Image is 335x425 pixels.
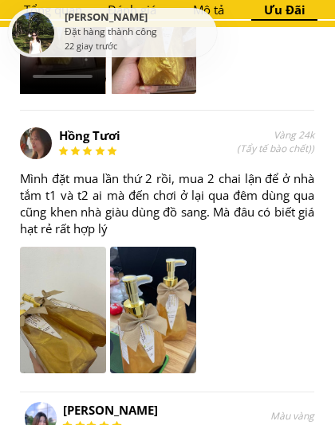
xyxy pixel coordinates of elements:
h3: Vàng 24k (Tẩy tế bào chết)) [209,129,314,156]
h3: [PERSON_NAME] [63,402,168,419]
h3: Hồng Tươi [59,127,164,144]
div: [PERSON_NAME] [65,12,213,25]
span: Mình đặt mua lần thứ 2 rồi, mua 2 chai lận để ở nhà tắm t1 và t2 ai mà đến chơi ở lại qua đêm dùn... [20,170,314,236]
div: 22 giay trước [65,39,117,53]
div: Đặt hàng thành công [65,25,213,39]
